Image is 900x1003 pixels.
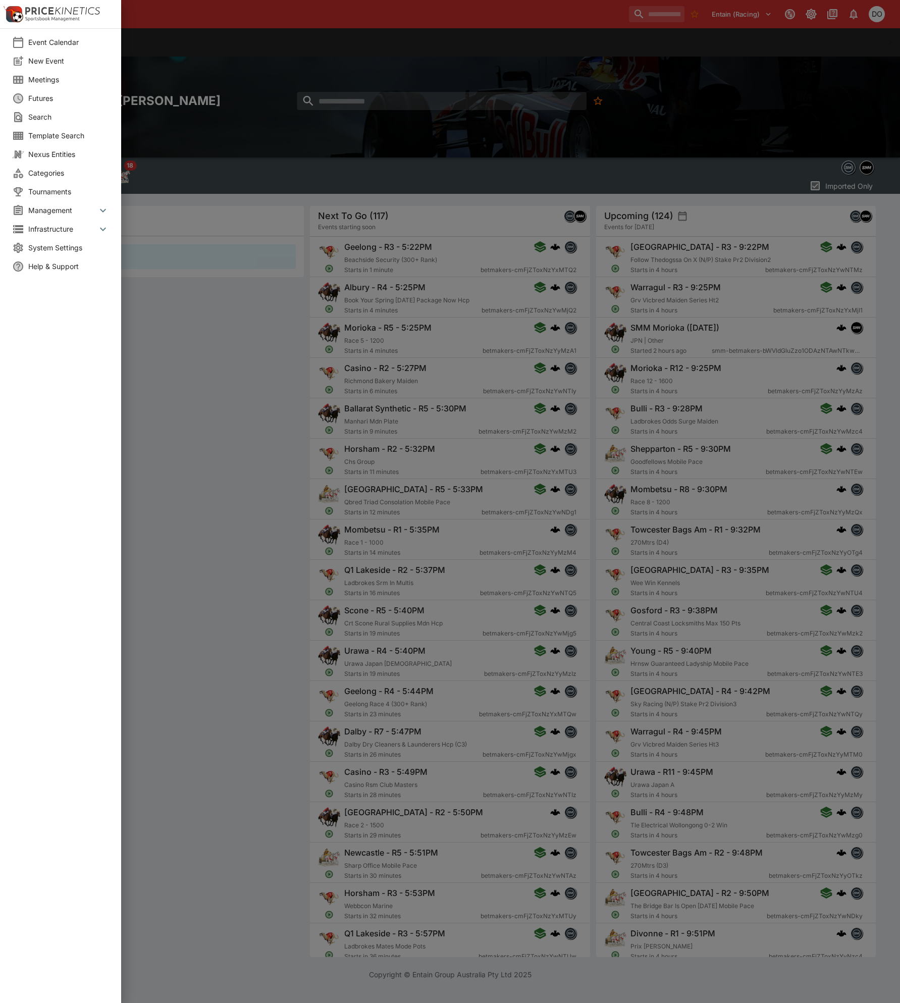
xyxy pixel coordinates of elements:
[28,261,109,272] span: Help & Support
[28,149,109,160] span: Nexus Entities
[28,93,109,103] span: Futures
[28,74,109,85] span: Meetings
[28,242,109,253] span: System Settings
[28,130,109,141] span: Template Search
[28,205,97,216] span: Management
[28,168,109,178] span: Categories
[28,37,109,47] span: Event Calendar
[28,56,109,66] span: New Event
[3,4,23,24] img: PriceKinetics Logo
[28,224,97,234] span: Infrastructure
[28,186,109,197] span: Tournaments
[25,17,80,21] img: Sportsbook Management
[28,112,109,122] span: Search
[25,7,100,15] img: PriceKinetics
